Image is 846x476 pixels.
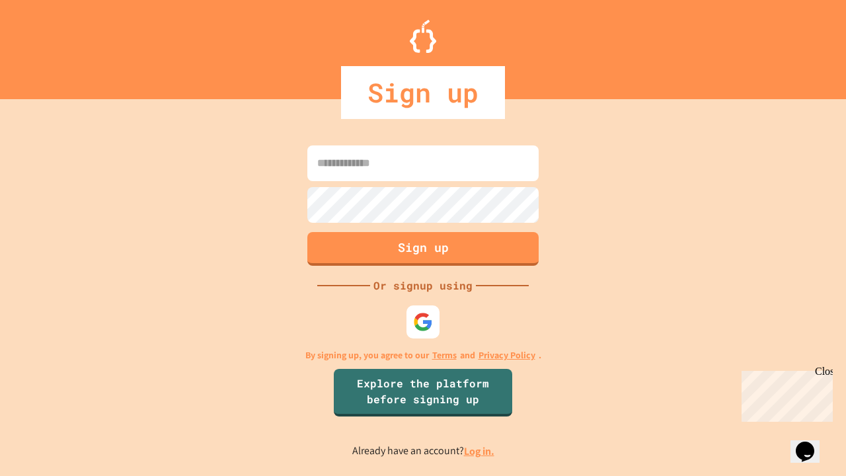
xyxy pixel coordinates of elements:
[464,444,494,458] a: Log in.
[352,443,494,459] p: Already have an account?
[370,278,476,294] div: Or signup using
[5,5,91,84] div: Chat with us now!Close
[790,423,833,463] iframe: chat widget
[736,366,833,422] iframe: chat widget
[432,348,457,362] a: Terms
[334,369,512,416] a: Explore the platform before signing up
[341,66,505,119] div: Sign up
[479,348,535,362] a: Privacy Policy
[413,312,433,332] img: google-icon.svg
[305,348,541,362] p: By signing up, you agree to our and .
[410,20,436,53] img: Logo.svg
[307,232,539,266] button: Sign up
